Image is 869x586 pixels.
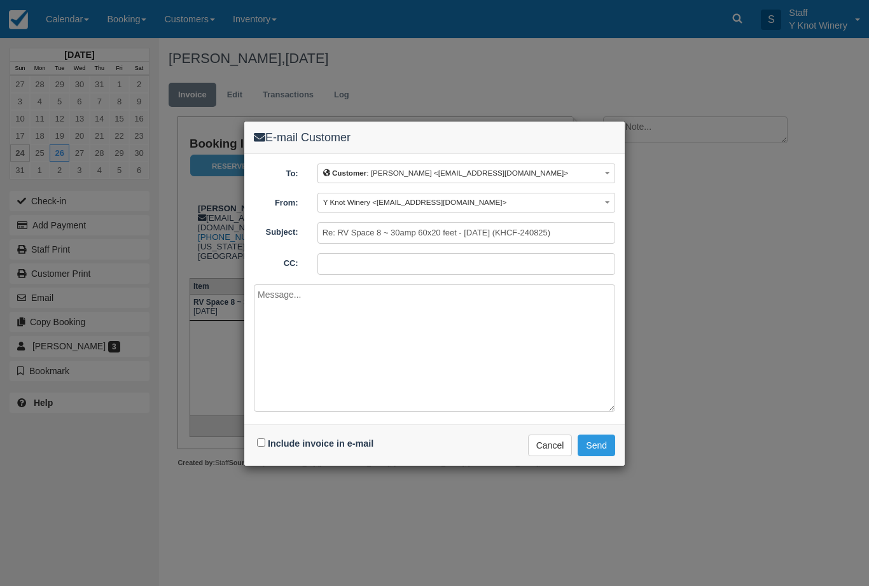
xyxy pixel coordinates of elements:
button: Y Knot Winery <[EMAIL_ADDRESS][DOMAIN_NAME]> [317,193,615,213]
label: Include invoice in e-mail [268,438,373,449]
span: : [PERSON_NAME] <[EMAIL_ADDRESS][DOMAIN_NAME]> [323,169,568,177]
label: CC: [244,253,308,270]
h4: E-mail Customer [254,131,615,144]
label: From: [244,193,308,209]
b: Customer [332,169,366,177]
button: Customer: [PERSON_NAME] <[EMAIL_ADDRESS][DOMAIN_NAME]> [317,164,615,183]
button: Send [578,435,615,456]
button: Cancel [528,435,573,456]
label: To: [244,164,308,180]
label: Subject: [244,222,308,239]
span: Y Knot Winery <[EMAIL_ADDRESS][DOMAIN_NAME]> [323,198,507,206]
